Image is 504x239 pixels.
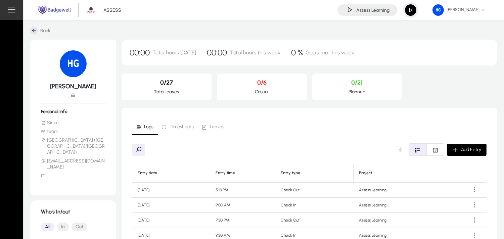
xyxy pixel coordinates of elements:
p: Planned [318,89,397,95]
td: Check Out [275,213,353,228]
img: main.png [37,5,72,15]
a: Leaves [198,119,229,135]
button: In [57,223,69,231]
td: [DATE] [132,213,210,228]
button: Out [72,223,87,231]
p: ASSESS [103,7,121,13]
td: Assess Learning [354,183,435,198]
span: 00:00 [130,48,150,57]
span: Total hours [DATE] [152,49,196,56]
a: Timesheets [158,119,198,135]
li: team [41,129,105,135]
span: Leaves [210,125,224,129]
td: 9:00 AM [210,198,275,213]
h5: [PERSON_NAME] [41,83,105,90]
td: Assess Learning [354,213,435,228]
button: [PERSON_NAME] [427,4,491,16]
h1: Who's In/out [41,208,105,215]
div: Entry date [138,171,157,176]
span: Total hours this week [230,49,280,56]
a: Logs [132,119,158,135]
p: 0/27 [127,79,206,86]
li: [EMAIL_ADDRESS][DOMAIN_NAME] [41,158,105,170]
p: 0/21 [318,79,397,86]
button: All [41,223,54,231]
td: [DATE] [132,183,210,198]
span: Goals met this week [306,49,354,56]
span: Timesheets [170,125,194,129]
h4: Assess Learning [356,7,390,13]
div: Project [359,171,429,176]
td: Check Out [275,183,353,198]
mat-button-toggle-group: Font Style [41,220,105,234]
div: Entry date [138,171,204,176]
div: Project [359,171,372,176]
h6: Personal Info [41,109,105,114]
img: 143.png [432,4,444,16]
p: Casual [222,89,302,95]
button: Add Entry [447,144,487,156]
p: 0/6 [222,79,302,86]
div: Entry type [281,171,348,176]
li: Since [41,120,105,126]
span: 00:00 [207,48,227,57]
div: Entry type [281,171,300,176]
td: 5:18 PM [210,183,275,198]
span: 0 % [291,48,303,57]
img: 1.png [85,4,97,16]
li: [GEOGRAPHIC_DATA] ([GEOGRAPHIC_DATA]/[GEOGRAPHIC_DATA]) [41,137,105,155]
span: Logs [144,125,153,129]
td: Check In [275,198,353,213]
img: 143.png [60,50,87,77]
th: Entry time [210,164,275,183]
p: Total leaves [127,89,206,95]
span: Add Entry [461,147,481,152]
mat-button-toggle-group: Font Style [409,143,444,156]
td: 7:30 PM [210,213,275,228]
span: [PERSON_NAME] [432,4,485,16]
td: Assess Learning [354,198,435,213]
td: [DATE] [132,198,210,213]
a: Back [30,27,50,34]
